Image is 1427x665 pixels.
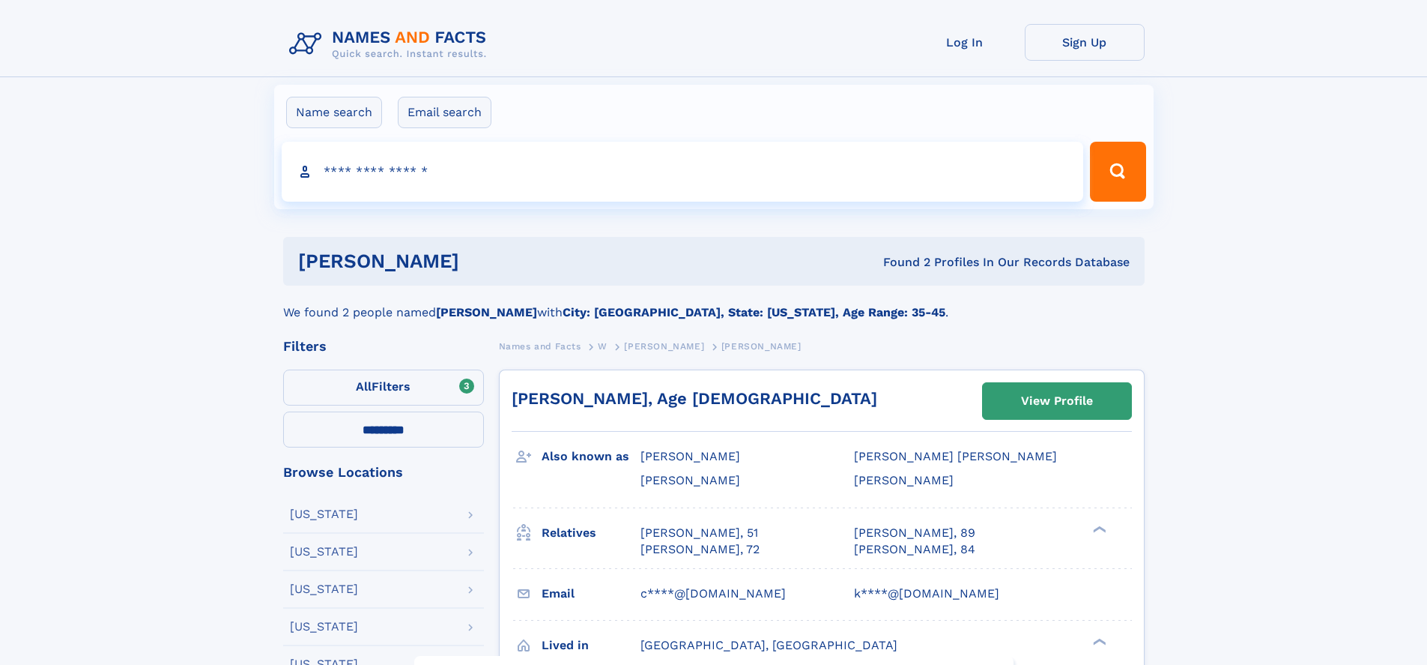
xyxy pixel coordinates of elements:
[283,286,1145,322] div: We found 2 people named with .
[1021,384,1093,418] div: View Profile
[298,252,671,271] h1: [PERSON_NAME]
[283,340,484,353] div: Filters
[1089,524,1107,534] div: ❯
[563,305,945,319] b: City: [GEOGRAPHIC_DATA], State: [US_STATE], Age Range: 35-45
[290,546,358,558] div: [US_STATE]
[640,473,740,487] span: [PERSON_NAME]
[290,621,358,633] div: [US_STATE]
[499,337,581,355] a: Names and Facts
[598,337,608,355] a: W
[542,520,640,546] h3: Relatives
[854,541,975,558] a: [PERSON_NAME], 84
[1025,24,1145,61] a: Sign Up
[1090,142,1145,202] button: Search Button
[283,370,484,406] label: Filters
[721,341,802,352] span: [PERSON_NAME]
[983,383,1131,419] a: View Profile
[640,638,897,652] span: [GEOGRAPHIC_DATA], [GEOGRAPHIC_DATA]
[854,473,954,487] span: [PERSON_NAME]
[282,142,1084,202] input: search input
[290,583,358,595] div: [US_STATE]
[290,508,358,520] div: [US_STATE]
[598,341,608,352] span: W
[542,581,640,607] h3: Email
[356,379,372,394] span: All
[671,254,1130,271] div: Found 2 Profiles In Our Records Database
[542,444,640,469] h3: Also known as
[542,633,640,658] h3: Lived in
[640,449,740,463] span: [PERSON_NAME]
[283,24,499,64] img: Logo Names and Facts
[286,97,382,128] label: Name search
[436,305,537,319] b: [PERSON_NAME]
[640,525,758,541] a: [PERSON_NAME], 51
[854,525,975,541] a: [PERSON_NAME], 89
[624,337,704,355] a: [PERSON_NAME]
[398,97,491,128] label: Email search
[1089,637,1107,646] div: ❯
[640,541,760,558] a: [PERSON_NAME], 72
[624,341,704,352] span: [PERSON_NAME]
[283,466,484,479] div: Browse Locations
[854,449,1057,463] span: [PERSON_NAME] [PERSON_NAME]
[512,389,877,408] a: [PERSON_NAME], Age [DEMOGRAPHIC_DATA]
[905,24,1025,61] a: Log In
